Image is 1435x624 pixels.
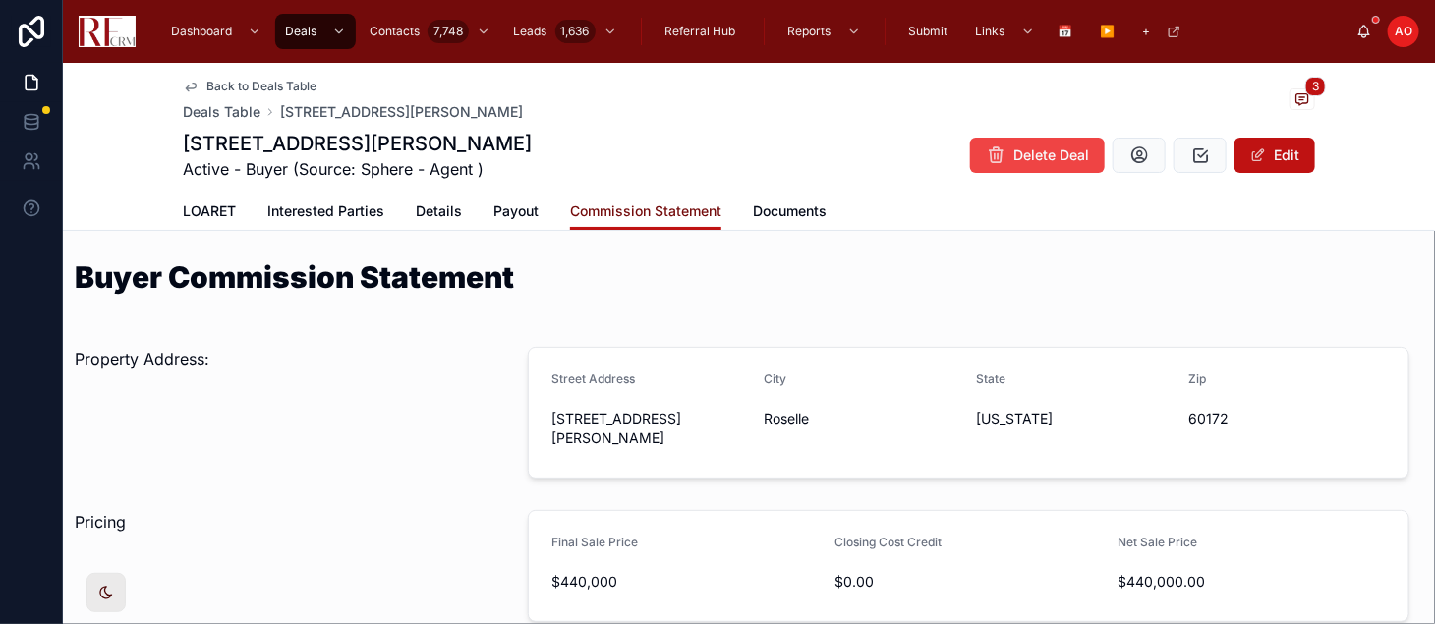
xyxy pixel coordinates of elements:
img: App logo [79,16,136,47]
a: Dashboard [161,14,271,49]
span: ▶️ [1101,24,1116,39]
span: State [976,371,1005,386]
span: Deals [285,24,316,39]
div: scrollable content [151,10,1356,53]
a: Referral Hub [656,14,750,49]
a: Submit [899,14,962,49]
a: LOARET [183,194,236,233]
span: 📅 [1059,24,1073,39]
span: Delete Deal [1013,145,1089,165]
a: Payout [493,194,539,233]
a: 📅 [1049,14,1087,49]
span: Reports [788,24,832,39]
span: AO [1395,24,1412,39]
span: Street Address [552,371,636,386]
span: Active - Buyer (Source: Sphere - Agent ) [183,157,532,181]
span: Property Address: [75,349,209,369]
a: Leads1,636 [504,14,627,49]
span: Referral Hub [665,24,736,39]
span: Net Sale Price [1118,535,1197,549]
a: + [1133,14,1191,49]
a: Deals Table [183,102,260,122]
button: Delete Deal [970,138,1105,173]
span: 60172 [1188,409,1385,428]
a: Details [416,194,462,233]
div: 1,636 [555,20,596,43]
a: Interested Parties [267,194,384,233]
h1: [STREET_ADDRESS][PERSON_NAME] [183,130,532,157]
a: Deals [275,14,356,49]
a: Reports [778,14,871,49]
span: $0.00 [834,572,1102,592]
span: Pricing [75,512,126,532]
span: Links [976,24,1005,39]
a: [STREET_ADDRESS][PERSON_NAME] [280,102,523,122]
span: $440,000.00 [1118,572,1385,592]
a: Links [966,14,1045,49]
span: Zip [1188,371,1206,386]
a: Documents [753,194,827,233]
a: ▶️ [1091,14,1129,49]
span: + [1143,24,1151,39]
span: Roselle [765,409,961,428]
button: Edit [1234,138,1315,173]
span: Contacts [370,24,420,39]
span: $440,000 [552,572,820,592]
span: 3 [1305,77,1326,96]
span: Dashboard [171,24,232,39]
a: Back to Deals Table [183,79,316,94]
span: Interested Parties [267,201,384,221]
span: [STREET_ADDRESS][PERSON_NAME] [552,409,749,448]
span: City [765,371,787,386]
span: Leads [514,24,547,39]
span: Commission Statement [570,201,721,221]
span: [US_STATE] [976,409,1173,428]
a: Contacts7,748 [360,14,500,49]
span: Documents [753,201,827,221]
span: Submit [909,24,948,39]
div: 7,748 [428,20,469,43]
a: Commission Statement [570,194,721,231]
span: Details [416,201,462,221]
h1: Buyer Commission Statement [75,262,514,292]
span: Closing Cost Credit [834,535,942,549]
span: Payout [493,201,539,221]
span: LOARET [183,201,236,221]
button: 3 [1290,88,1315,113]
span: Back to Deals Table [206,79,316,94]
span: Final Sale Price [552,535,639,549]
